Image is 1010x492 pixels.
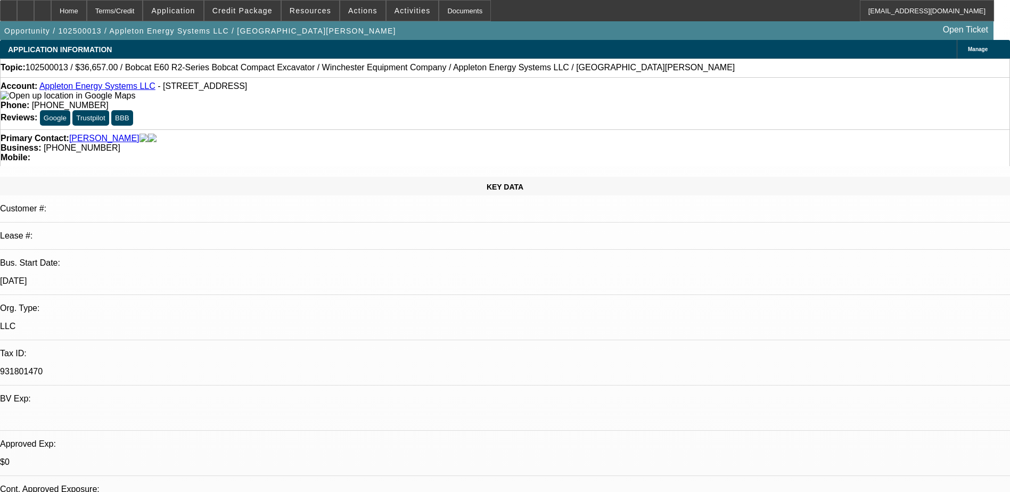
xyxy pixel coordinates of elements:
button: Actions [340,1,385,21]
span: Activities [395,6,431,15]
strong: Mobile: [1,153,30,162]
img: facebook-icon.png [139,134,148,143]
strong: Topic: [1,63,26,72]
button: Credit Package [204,1,281,21]
span: Manage [968,46,988,52]
a: View Google Maps [1,91,135,100]
img: linkedin-icon.png [148,134,157,143]
button: Activities [387,1,439,21]
strong: Phone: [1,101,29,110]
strong: Primary Contact: [1,134,69,143]
img: Open up location in Google Maps [1,91,135,101]
span: - [STREET_ADDRESS] [158,81,247,91]
button: Application [143,1,203,21]
strong: Reviews: [1,113,37,122]
span: Credit Package [212,6,273,15]
span: APPLICATION INFORMATION [8,45,112,54]
span: KEY DATA [487,183,523,191]
button: Trustpilot [72,110,109,126]
span: [PHONE_NUMBER] [32,101,109,110]
button: Resources [282,1,339,21]
span: 102500013 / $36,657.00 / Bobcat E60 R2-Series Bobcat Compact Excavator / Winchester Equipment Com... [26,63,735,72]
span: Resources [290,6,331,15]
a: [PERSON_NAME] [69,134,139,143]
span: [PHONE_NUMBER] [44,143,120,152]
span: Opportunity / 102500013 / Appleton Energy Systems LLC / [GEOGRAPHIC_DATA][PERSON_NAME] [4,27,396,35]
a: Open Ticket [939,21,992,39]
strong: Business: [1,143,41,152]
span: Application [151,6,195,15]
a: Appleton Energy Systems LLC [39,81,155,91]
span: Actions [348,6,377,15]
strong: Account: [1,81,37,91]
button: Google [40,110,70,126]
button: BBB [111,110,133,126]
